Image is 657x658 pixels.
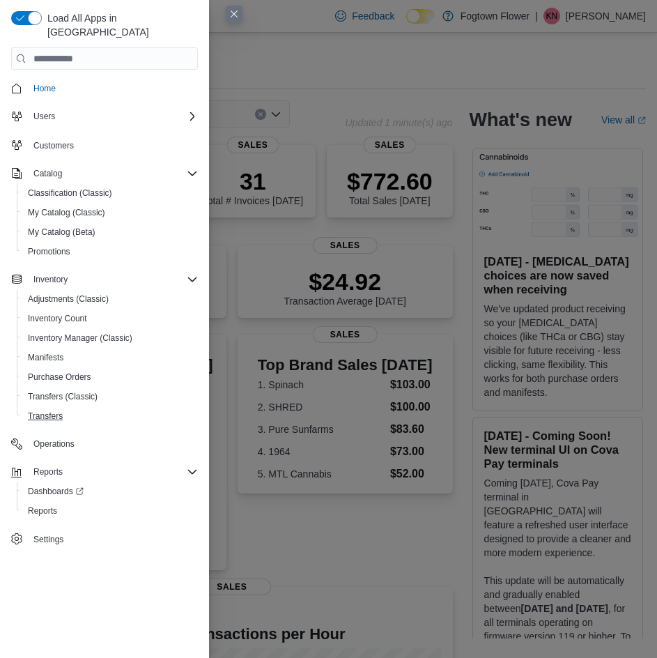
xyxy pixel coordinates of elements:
[28,436,80,452] button: Operations
[28,391,98,402] span: Transfers (Classic)
[28,464,198,480] span: Reports
[28,436,198,452] span: Operations
[6,462,203,482] button: Reports
[17,289,203,309] button: Adjustments (Classic)
[22,349,198,366] span: Manifests
[6,135,203,155] button: Customers
[22,291,114,307] a: Adjustments (Classic)
[28,313,87,324] span: Inventory Count
[28,486,84,497] span: Dashboards
[28,293,109,305] span: Adjustments (Classic)
[11,72,198,552] nav: Complex example
[6,107,203,126] button: Users
[22,503,63,519] a: Reports
[6,434,203,454] button: Operations
[22,483,89,500] a: Dashboards
[28,246,70,257] span: Promotions
[6,270,203,289] button: Inventory
[28,137,79,154] a: Customers
[17,203,203,222] button: My Catalog (Classic)
[22,310,93,327] a: Inventory Count
[28,411,63,422] span: Transfers
[28,108,198,125] span: Users
[17,222,203,242] button: My Catalog (Beta)
[28,136,198,153] span: Customers
[22,243,76,260] a: Promotions
[22,224,101,240] a: My Catalog (Beta)
[28,352,63,363] span: Manifests
[6,78,203,98] button: Home
[28,165,68,182] button: Catalog
[17,348,203,367] button: Manifests
[28,80,61,97] a: Home
[22,503,198,519] span: Reports
[28,227,95,238] span: My Catalog (Beta)
[17,367,203,387] button: Purchase Orders
[28,505,57,517] span: Reports
[226,6,242,22] button: Close this dialog
[17,482,203,501] a: Dashboards
[17,328,203,348] button: Inventory Manager (Classic)
[28,108,61,125] button: Users
[22,204,111,221] a: My Catalog (Classic)
[17,406,203,426] button: Transfers
[33,111,55,122] span: Users
[22,369,198,385] span: Purchase Orders
[28,271,73,288] button: Inventory
[17,309,203,328] button: Inventory Count
[17,501,203,521] button: Reports
[42,11,198,39] span: Load All Apps in [GEOGRAPHIC_DATA]
[22,185,198,201] span: Classification (Classic)
[22,483,198,500] span: Dashboards
[22,349,69,366] a: Manifests
[22,310,198,327] span: Inventory Count
[6,529,203,549] button: Settings
[22,204,198,221] span: My Catalog (Classic)
[33,274,68,285] span: Inventory
[33,466,63,477] span: Reports
[17,183,203,203] button: Classification (Classic)
[28,464,68,480] button: Reports
[6,164,203,183] button: Catalog
[17,387,203,406] button: Transfers (Classic)
[28,207,105,218] span: My Catalog (Classic)
[28,531,69,548] a: Settings
[33,83,56,94] span: Home
[28,188,112,199] span: Classification (Classic)
[22,224,198,240] span: My Catalog (Beta)
[22,330,138,346] a: Inventory Manager (Classic)
[33,438,75,450] span: Operations
[33,168,62,179] span: Catalog
[22,185,118,201] a: Classification (Classic)
[33,534,63,545] span: Settings
[28,271,198,288] span: Inventory
[33,140,74,151] span: Customers
[28,79,198,97] span: Home
[28,332,132,344] span: Inventory Manager (Classic)
[28,530,198,548] span: Settings
[22,243,198,260] span: Promotions
[28,372,91,383] span: Purchase Orders
[22,330,198,346] span: Inventory Manager (Classic)
[28,165,198,182] span: Catalog
[22,369,97,385] a: Purchase Orders
[17,242,203,261] button: Promotions
[22,388,198,405] span: Transfers (Classic)
[22,408,198,424] span: Transfers
[22,408,68,424] a: Transfers
[22,388,103,405] a: Transfers (Classic)
[22,291,198,307] span: Adjustments (Classic)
